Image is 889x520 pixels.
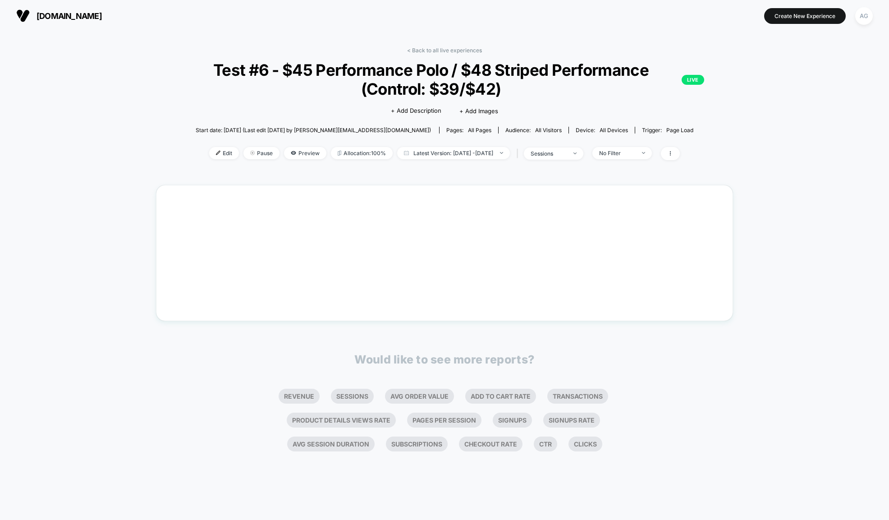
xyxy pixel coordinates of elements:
[642,152,645,154] img: end
[16,9,30,23] img: Visually logo
[852,7,875,25] button: AG
[37,11,102,21] span: [DOMAIN_NAME]
[465,389,536,404] li: Add To Cart Rate
[386,437,448,451] li: Subscriptions
[287,437,375,451] li: Avg Session Duration
[216,151,220,155] img: edit
[534,437,557,451] li: Ctr
[196,127,431,133] span: Start date: [DATE] (Last edit [DATE] by [PERSON_NAME][EMAIL_ADDRESS][DOMAIN_NAME])
[459,437,522,451] li: Checkout Rate
[391,106,441,115] span: + Add Description
[284,147,326,159] span: Preview
[407,47,482,54] a: < Back to all live experiences
[331,389,374,404] li: Sessions
[599,150,635,156] div: No Filter
[468,127,491,133] span: all pages
[514,147,524,160] span: |
[547,389,608,404] li: Transactions
[338,151,341,156] img: rebalance
[531,150,567,157] div: sessions
[279,389,320,404] li: Revenue
[287,413,396,428] li: Product Details Views Rate
[397,147,510,159] span: Latest Version: [DATE] - [DATE]
[243,147,280,159] span: Pause
[209,147,239,159] span: Edit
[500,152,503,154] img: end
[404,151,409,155] img: calendar
[185,60,704,98] span: Test #6 - $45 Performance Polo / $48 Striped Performance (Control: $39/$42)
[493,413,532,428] li: Signups
[331,147,393,159] span: Allocation: 100%
[459,107,498,115] span: + Add Images
[385,389,454,404] li: Avg Order Value
[600,127,628,133] span: all devices
[543,413,600,428] li: Signups Rate
[535,127,562,133] span: All Visitors
[568,437,602,451] li: Clicks
[666,127,693,133] span: Page Load
[446,127,491,133] div: Pages:
[855,7,873,25] div: AG
[14,9,105,23] button: [DOMAIN_NAME]
[568,127,635,133] span: Device:
[682,75,704,85] p: LIVE
[505,127,562,133] div: Audience:
[407,413,481,428] li: Pages Per Session
[573,152,577,154] img: end
[250,151,255,155] img: end
[764,8,846,24] button: Create New Experience
[642,127,693,133] div: Trigger:
[354,353,535,366] p: Would like to see more reports?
